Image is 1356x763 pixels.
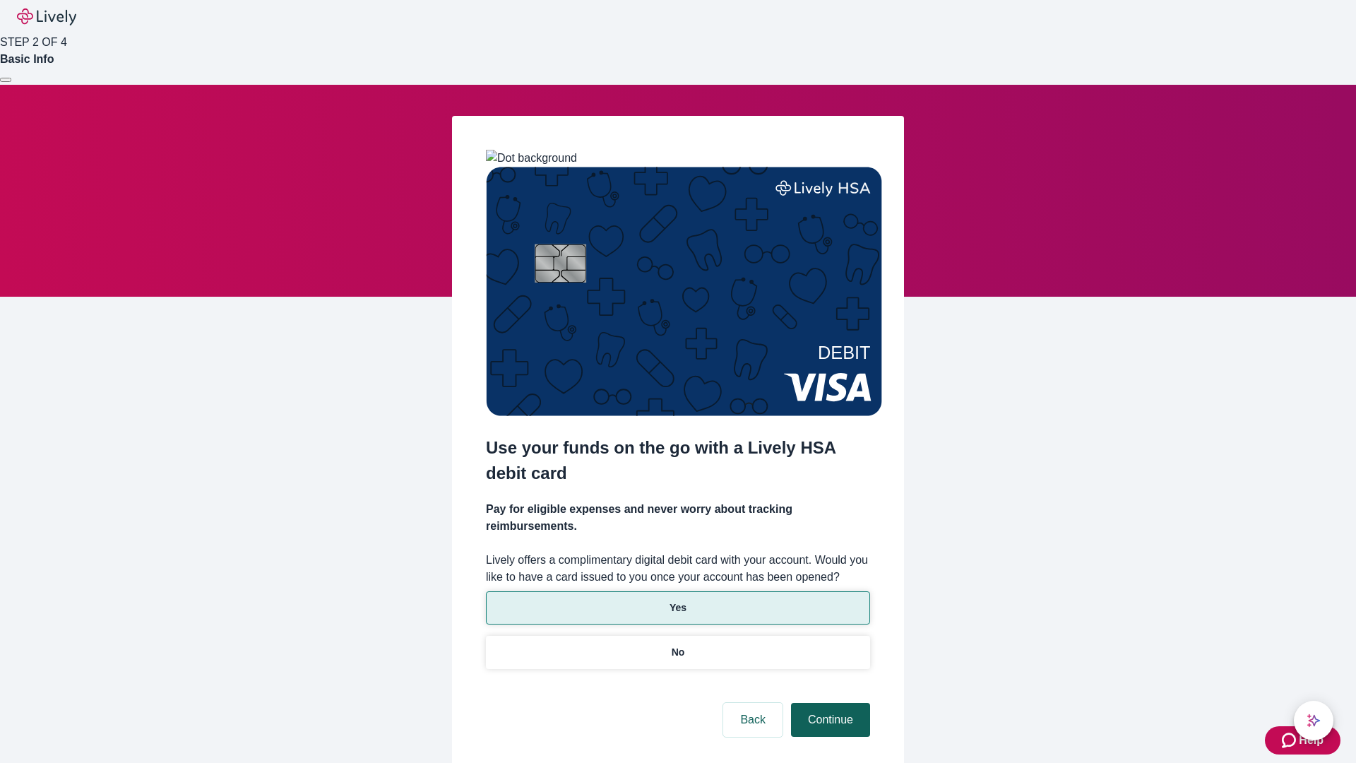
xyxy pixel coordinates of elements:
button: No [486,636,870,669]
button: Back [723,703,783,737]
img: Debit card [486,167,882,416]
button: Continue [791,703,870,737]
span: Help [1299,732,1324,749]
img: Lively [17,8,76,25]
label: Lively offers a complimentary digital debit card with your account. Would you like to have a card... [486,552,870,586]
h2: Use your funds on the go with a Lively HSA debit card [486,435,870,486]
img: Dot background [486,150,577,167]
button: chat [1294,701,1333,740]
button: Yes [486,591,870,625]
p: No [672,645,685,660]
p: Yes [670,601,686,615]
h4: Pay for eligible expenses and never worry about tracking reimbursements. [486,501,870,535]
button: Zendesk support iconHelp [1265,726,1340,755]
svg: Lively AI Assistant [1307,714,1321,728]
svg: Zendesk support icon [1282,732,1299,749]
